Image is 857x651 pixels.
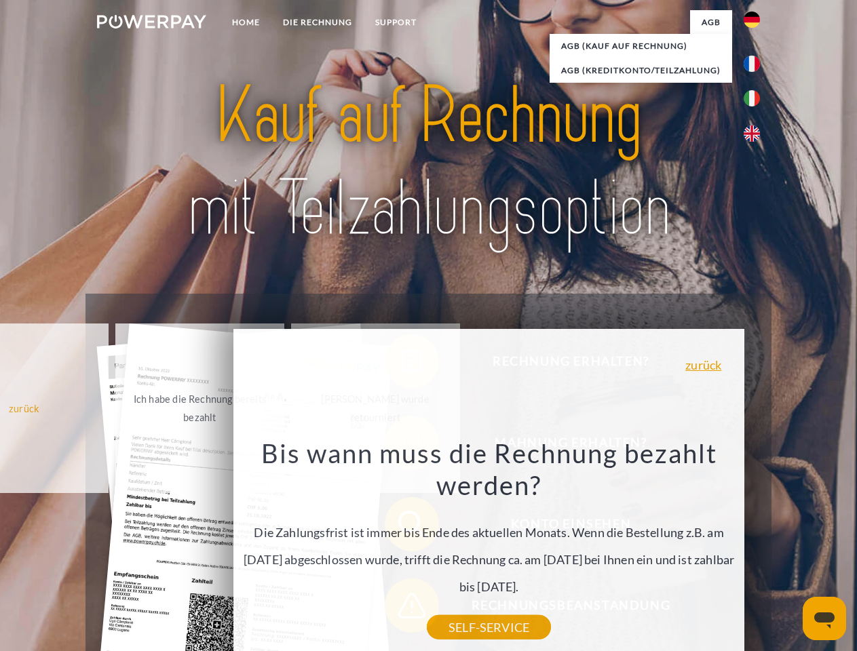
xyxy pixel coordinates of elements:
[130,65,727,260] img: title-powerpay_de.svg
[123,390,276,427] div: Ich habe die Rechnung bereits bezahlt
[744,125,760,142] img: en
[550,58,732,83] a: AGB (Kreditkonto/Teilzahlung)
[803,597,846,640] iframe: Schaltfläche zum Öffnen des Messaging-Fensters
[271,10,364,35] a: DIE RECHNUNG
[242,437,737,627] div: Die Zahlungsfrist ist immer bis Ende des aktuellen Monats. Wenn die Bestellung z.B. am [DATE] abg...
[685,359,721,371] a: zurück
[242,437,737,502] h3: Bis wann muss die Rechnung bezahlt werden?
[427,615,551,639] a: SELF-SERVICE
[744,12,760,28] img: de
[550,34,732,58] a: AGB (Kauf auf Rechnung)
[221,10,271,35] a: Home
[364,10,428,35] a: SUPPORT
[690,10,732,35] a: agb
[97,15,206,28] img: logo-powerpay-white.svg
[744,90,760,106] img: it
[744,56,760,72] img: fr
